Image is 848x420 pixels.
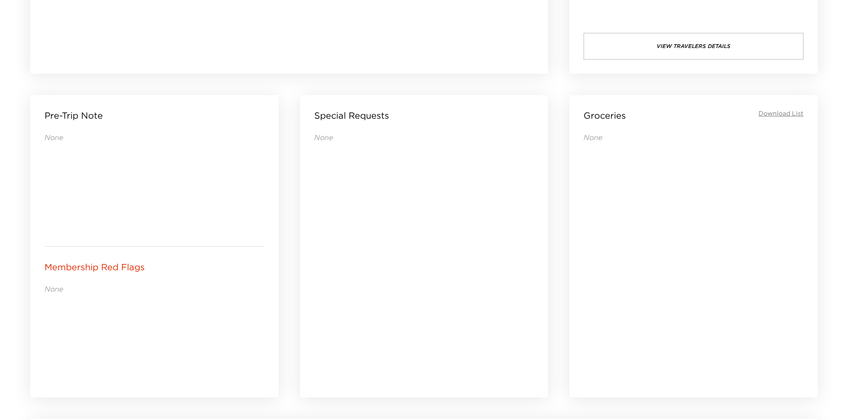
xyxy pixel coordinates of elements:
button: View Travelers Details [584,33,803,60]
p: None [584,132,803,142]
p: None [314,132,534,142]
p: Special Requests [314,109,389,122]
p: Pre-Trip Note [45,109,103,122]
p: Membership Red Flags [45,261,145,273]
p: Groceries [584,109,626,122]
p: None [45,132,264,142]
p: None [45,284,264,294]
